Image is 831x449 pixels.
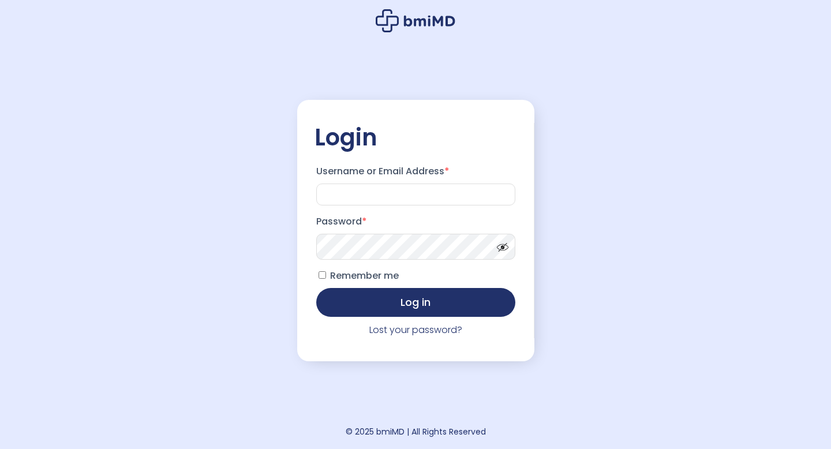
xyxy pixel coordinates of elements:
[319,271,326,279] input: Remember me
[316,288,515,317] button: Log in
[346,424,486,440] div: © 2025 bmiMD | All Rights Reserved
[330,269,399,282] span: Remember me
[369,323,462,336] a: Lost your password?
[316,162,515,181] label: Username or Email Address
[315,123,517,152] h2: Login
[316,212,515,231] label: Password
